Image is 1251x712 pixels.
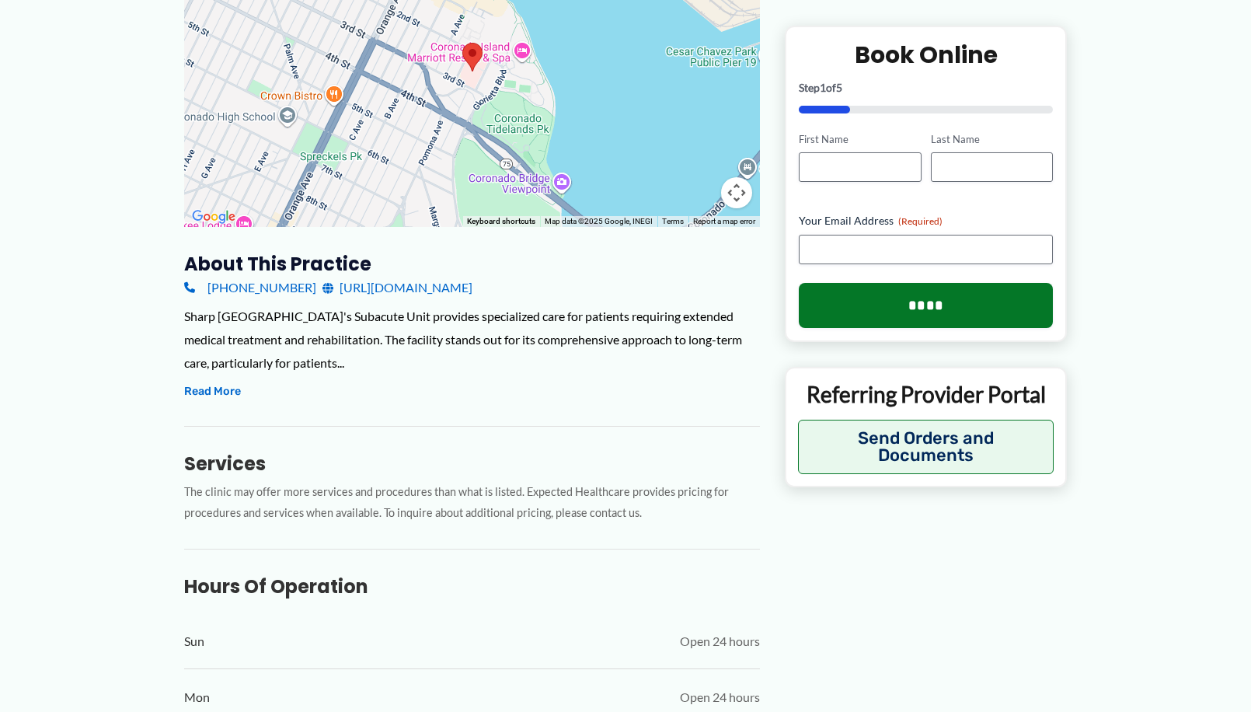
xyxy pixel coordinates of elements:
a: Open this area in Google Maps (opens a new window) [188,207,239,227]
a: [PHONE_NUMBER] [184,276,316,299]
div: Sharp [GEOGRAPHIC_DATA]'s Subacute Unit provides specialized care for patients requiring extended... [184,305,760,374]
span: (Required) [898,215,943,227]
h3: Hours of Operation [184,574,760,599]
label: Last Name [931,131,1053,146]
img: Google [188,207,239,227]
label: First Name [799,131,921,146]
h3: Services [184,452,760,476]
label: Your Email Address [799,213,1053,229]
p: The clinic may offer more services and procedures than what is listed. Expected Healthcare provid... [184,482,760,524]
span: 1 [820,80,826,93]
a: Report a map error [693,217,755,225]
span: Mon [184,686,210,709]
button: Read More [184,382,241,401]
button: Map camera controls [721,177,752,208]
button: Keyboard shortcuts [467,216,535,227]
button: Send Orders and Documents [798,420,1054,474]
p: Step of [799,82,1053,92]
a: Terms (opens in new tab) [662,217,684,225]
span: Map data ©2025 Google, INEGI [545,217,653,225]
span: Sun [184,630,204,653]
a: [URL][DOMAIN_NAME] [322,276,472,299]
p: Referring Provider Portal [798,380,1054,408]
span: Open 24 hours [680,686,760,709]
span: 5 [836,80,842,93]
span: Open 24 hours [680,630,760,653]
h3: About this practice [184,252,760,276]
h2: Book Online [799,39,1053,69]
